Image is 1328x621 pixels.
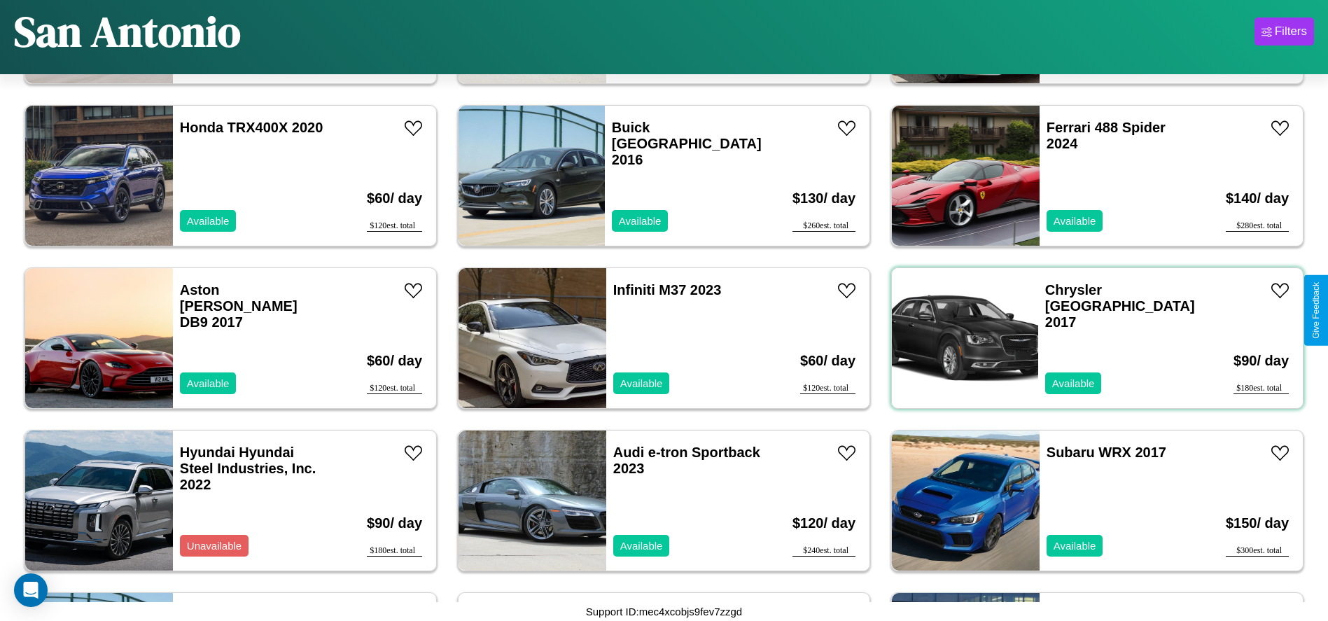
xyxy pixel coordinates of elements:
[187,536,242,555] p: Unavailable
[1233,383,1289,394] div: $ 180 est. total
[1047,445,1166,460] a: Subaru WRX 2017
[1311,282,1321,339] div: Give Feedback
[612,120,762,167] a: Buick [GEOGRAPHIC_DATA] 2016
[792,545,855,557] div: $ 240 est. total
[792,501,855,545] h3: $ 120 / day
[620,374,663,393] p: Available
[367,176,422,221] h3: $ 60 / day
[1226,545,1289,557] div: $ 300 est. total
[619,211,662,230] p: Available
[800,339,855,383] h3: $ 60 / day
[367,339,422,383] h3: $ 60 / day
[1054,211,1096,230] p: Available
[620,536,663,555] p: Available
[367,501,422,545] h3: $ 90 / day
[187,211,230,230] p: Available
[14,573,48,607] div: Open Intercom Messenger
[1226,221,1289,232] div: $ 280 est. total
[1045,282,1195,330] a: Chrysler [GEOGRAPHIC_DATA] 2017
[613,445,760,476] a: Audi e-tron Sportback 2023
[1275,25,1307,39] div: Filters
[1054,536,1096,555] p: Available
[180,282,298,330] a: Aston [PERSON_NAME] DB9 2017
[613,282,722,298] a: Infiniti M37 2023
[800,383,855,394] div: $ 120 est. total
[367,221,422,232] div: $ 120 est. total
[1254,18,1314,46] button: Filters
[180,120,323,135] a: Honda TRX400X 2020
[586,602,742,621] p: Support ID: mec4xcobjs9fev7zzgd
[187,374,230,393] p: Available
[1047,120,1166,151] a: Ferrari 488 Spider 2024
[367,383,422,394] div: $ 120 est. total
[1226,176,1289,221] h3: $ 140 / day
[180,445,316,492] a: Hyundai Hyundai Steel Industries, Inc. 2022
[367,545,422,557] div: $ 180 est. total
[1226,501,1289,545] h3: $ 150 / day
[14,3,241,60] h1: San Antonio
[1052,374,1095,393] p: Available
[1233,339,1289,383] h3: $ 90 / day
[792,221,855,232] div: $ 260 est. total
[792,176,855,221] h3: $ 130 / day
